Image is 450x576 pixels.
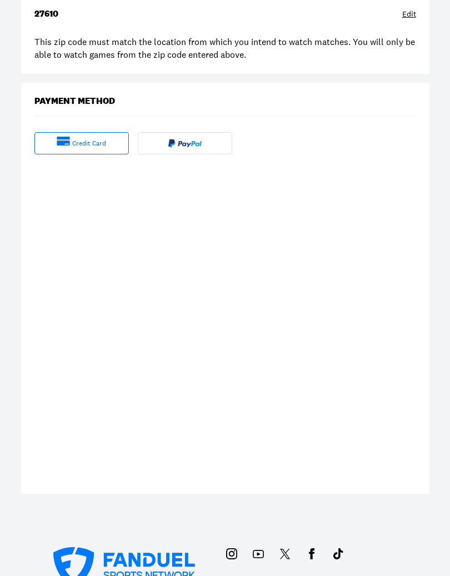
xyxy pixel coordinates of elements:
div: 27610 [34,9,58,19]
div: Edit [402,9,416,20]
div: Payment Method [34,96,115,107]
img: Paypal fulltext logo [168,139,202,148]
div: credit card [72,139,106,148]
div: This zip code must match the location from which you intend to watch matches. You will only be ab... [34,36,416,61]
